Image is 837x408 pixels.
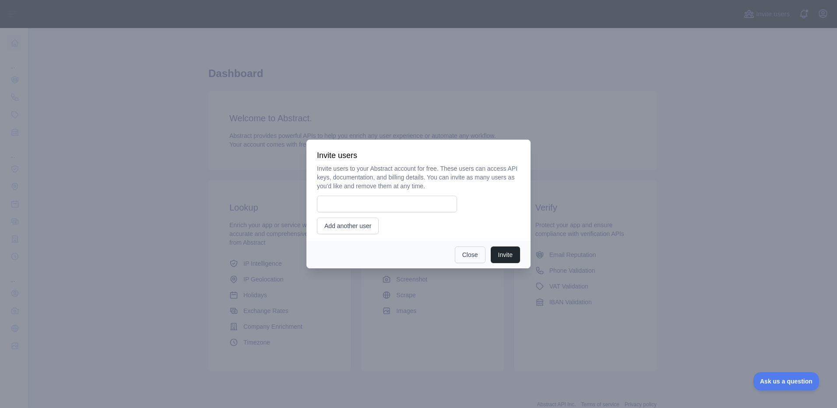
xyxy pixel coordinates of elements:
[753,372,819,390] iframe: Toggle Customer Support
[491,246,520,263] button: Invite
[455,246,485,263] button: Close
[317,218,379,234] button: Add another user
[317,164,520,190] p: Invite users to your Abstract account for free. These users can access API keys, documentation, a...
[317,150,520,161] h3: Invite users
